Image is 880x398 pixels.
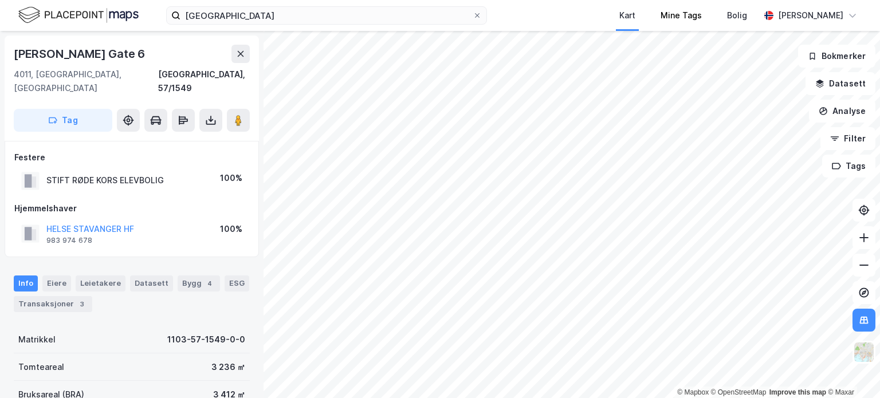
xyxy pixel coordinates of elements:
[76,298,88,310] div: 3
[46,174,164,187] div: STIFT RØDE KORS ELEVBOLIG
[619,9,635,22] div: Kart
[809,100,875,123] button: Analyse
[180,7,473,24] input: Søk på adresse, matrikkel, gårdeiere, leietakere eller personer
[711,388,767,396] a: OpenStreetMap
[14,151,249,164] div: Festere
[798,45,875,68] button: Bokmerker
[220,171,242,185] div: 100%
[822,155,875,178] button: Tags
[820,127,875,150] button: Filter
[225,275,249,291] div: ESG
[204,278,215,289] div: 4
[220,222,242,236] div: 100%
[14,68,158,95] div: 4011, [GEOGRAPHIC_DATA], [GEOGRAPHIC_DATA]
[130,275,173,291] div: Datasett
[178,275,220,291] div: Bygg
[14,275,38,291] div: Info
[167,333,245,346] div: 1103-57-1549-0-0
[76,275,125,291] div: Leietakere
[14,202,249,215] div: Hjemmelshaver
[14,109,112,132] button: Tag
[14,45,147,63] div: [PERSON_NAME] Gate 6
[823,343,880,398] iframe: Chat Widget
[46,236,92,245] div: 983 974 678
[823,343,880,398] div: Kontrollprogram for chat
[18,360,64,374] div: Tomteareal
[18,333,56,346] div: Matrikkel
[42,275,71,291] div: Eiere
[806,72,875,95] button: Datasett
[727,9,747,22] div: Bolig
[158,68,250,95] div: [GEOGRAPHIC_DATA], 57/1549
[778,9,843,22] div: [PERSON_NAME]
[769,388,826,396] a: Improve this map
[677,388,709,396] a: Mapbox
[18,5,139,25] img: logo.f888ab2527a4732fd821a326f86c7f29.svg
[661,9,702,22] div: Mine Tags
[14,296,92,312] div: Transaksjoner
[211,360,245,374] div: 3 236 ㎡
[853,341,875,363] img: Z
